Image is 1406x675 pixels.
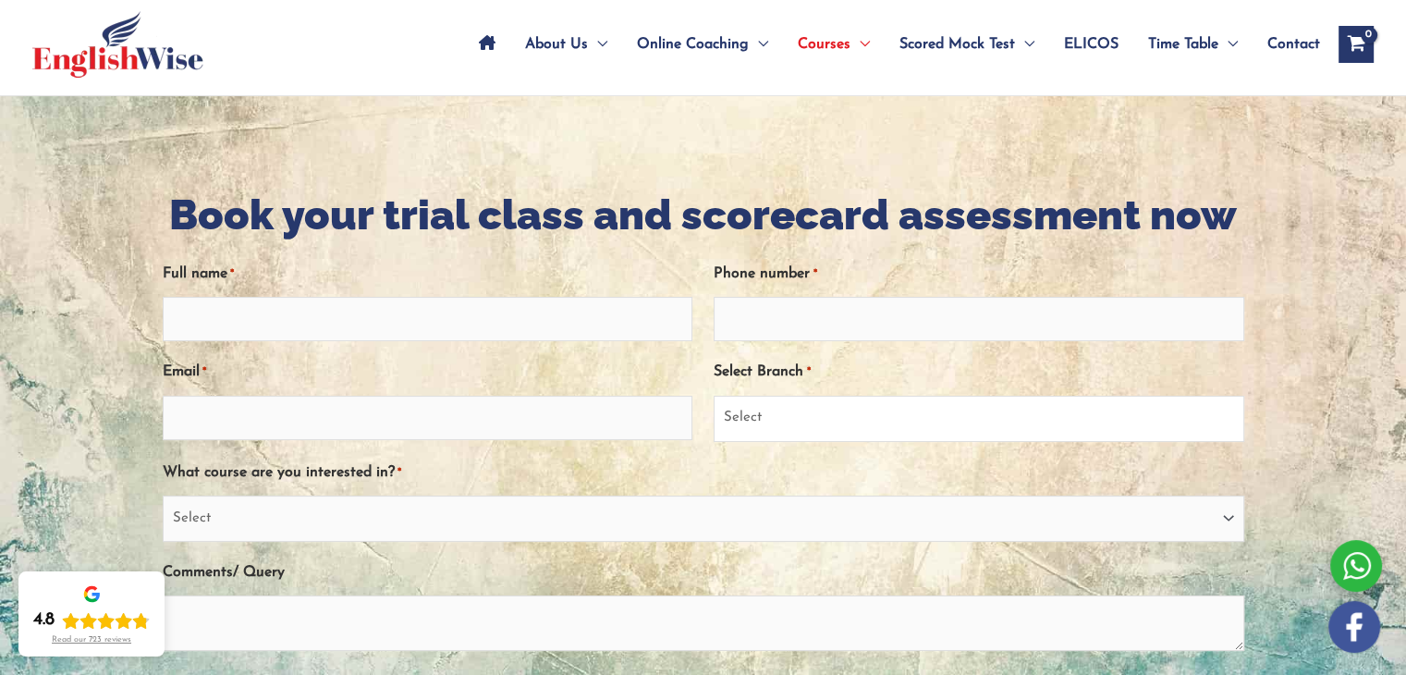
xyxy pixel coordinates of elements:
[510,12,622,77] a: About UsMenu Toggle
[1133,12,1253,77] a: Time TableMenu Toggle
[163,259,234,289] label: Full name
[163,189,1244,243] h2: Book your trial class and scorecard assessment now
[749,12,768,77] span: Menu Toggle
[1267,12,1320,77] span: Contact
[1064,12,1119,77] span: ELICOS
[525,12,588,77] span: About Us
[32,11,203,78] img: cropped-ew-logo
[850,12,870,77] span: Menu Toggle
[33,609,55,632] div: 4.8
[714,259,816,289] label: Phone number
[899,12,1015,77] span: Scored Mock Test
[1328,601,1380,653] img: white-facebook.png
[637,12,749,77] span: Online Coaching
[1015,12,1034,77] span: Menu Toggle
[163,558,285,588] label: Comments/ Query
[1253,12,1320,77] a: Contact
[1339,26,1374,63] a: View Shopping Cart, empty
[52,635,131,645] div: Read our 723 reviews
[783,12,885,77] a: CoursesMenu Toggle
[714,357,810,387] label: Select Branch
[622,12,783,77] a: Online CoachingMenu Toggle
[1049,12,1133,77] a: ELICOS
[464,12,1320,77] nav: Site Navigation: Main Menu
[33,609,150,632] div: Rating: 4.8 out of 5
[588,12,607,77] span: Menu Toggle
[1148,12,1218,77] span: Time Table
[1218,12,1238,77] span: Menu Toggle
[163,357,206,387] label: Email
[798,12,850,77] span: Courses
[885,12,1049,77] a: Scored Mock TestMenu Toggle
[163,458,401,488] label: What course are you interested in?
